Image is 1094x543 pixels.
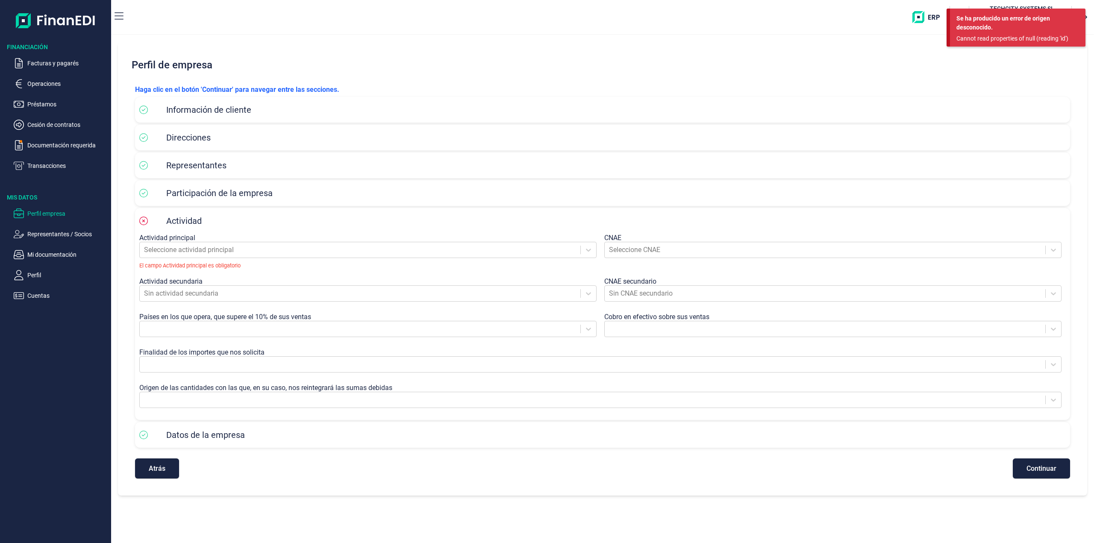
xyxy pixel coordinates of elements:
span: Representantes [166,160,226,170]
button: Documentación requerida [14,140,108,150]
img: Logo de aplicación [16,7,96,34]
button: Continuar [1013,458,1070,478]
button: Atrás [135,458,179,478]
button: Transacciones [14,161,108,171]
p: Préstamos [27,99,108,109]
span: Actividad [166,216,202,226]
span: Participación de la empresa [166,188,273,198]
p: Mi documentación [27,249,108,260]
span: Direcciones [166,132,211,143]
button: TETECHCITY SYSTEMS SLMark Webley(B67878116) [973,4,1068,30]
button: Representantes / Socios [14,229,108,239]
button: Cesión de contratos [14,120,108,130]
button: Préstamos [14,99,108,109]
span: Datos de la empresa [166,430,245,440]
span: Atrás [149,465,165,472]
p: Perfil empresa [27,208,108,219]
p: Documentación requerida [27,140,108,150]
p: Transacciones [27,161,108,171]
span: Información de cliente [166,105,251,115]
label: Finalidad de los importes que nos solicita [139,348,265,356]
label: Origen de las cantidades con las que, en su caso, nos reintegrará las sumas debidas [139,384,392,392]
p: Perfil [27,270,108,280]
div: Cannot read properties of null (reading 'id') [956,34,1073,43]
span: Continuar [1026,465,1056,472]
p: Cesión de contratos [27,120,108,130]
p: Haga clic en el botón 'Continuar' para navegar entre las secciones. [135,85,1070,95]
button: Operaciones [14,79,108,89]
label: CNAE [604,234,621,242]
button: Perfil empresa [14,208,108,219]
button: Mi documentación [14,249,108,260]
p: Operaciones [27,79,108,89]
img: erp [912,11,946,23]
h3: TECHCITY SYSTEMS SL [990,4,1054,13]
p: Cuentas [27,291,108,301]
label: CNAE secundario [604,277,656,285]
p: Facturas y pagarés [27,58,108,68]
label: Países en los que opera, que supere el 10% de sus ventas [139,313,311,321]
div: Se ha producido un error de origen desconocido. [956,14,1079,32]
label: Actividad principal [139,234,195,242]
button: Facturas y pagarés [14,58,108,68]
p: Representantes / Socios [27,229,108,239]
button: Cuentas [14,291,108,301]
button: Perfil [14,270,108,280]
label: Actividad secundaria [139,277,203,285]
label: Cobro en efectivo sobre sus ventas [604,313,709,321]
small: El campo Actividad principal es obligatorio [139,261,597,270]
h2: Perfil de empresa [128,52,1077,78]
